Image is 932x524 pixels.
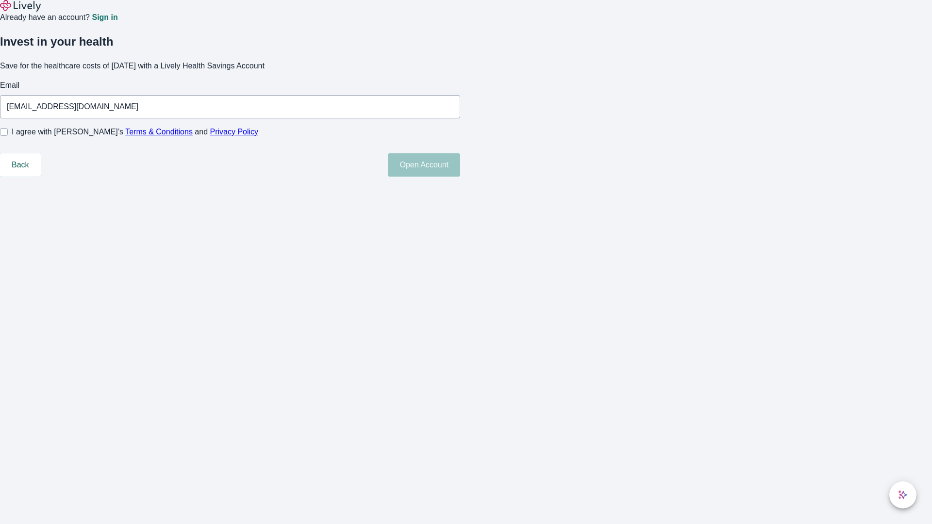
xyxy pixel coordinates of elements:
button: chat [889,481,916,508]
span: I agree with [PERSON_NAME]’s and [12,126,258,138]
a: Terms & Conditions [125,128,193,136]
a: Sign in [92,14,117,21]
a: Privacy Policy [210,128,259,136]
svg: Lively AI Assistant [898,490,908,500]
